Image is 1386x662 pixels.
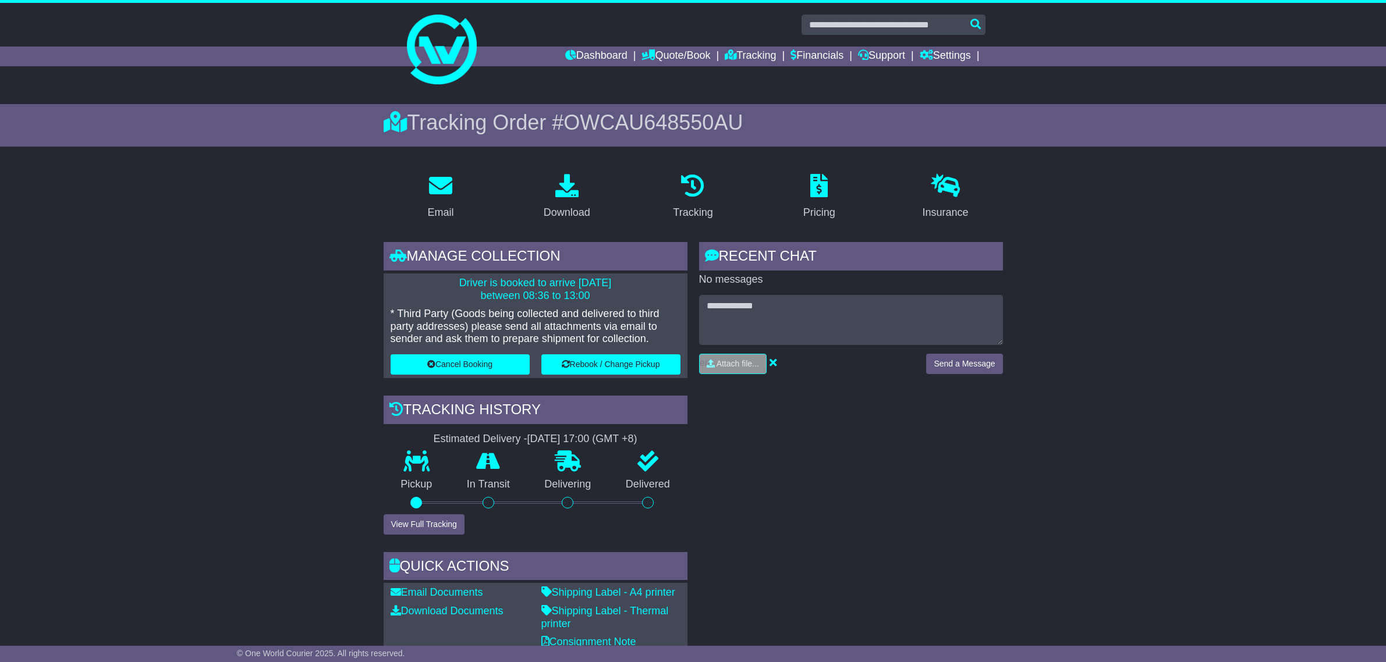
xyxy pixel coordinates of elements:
[563,111,743,134] span: OWCAU648550AU
[384,242,687,273] div: Manage collection
[926,354,1002,374] button: Send a Message
[391,605,504,617] a: Download Documents
[544,205,590,220] div: Download
[384,514,465,535] button: View Full Tracking
[915,170,976,225] a: Insurance
[923,205,969,220] div: Insurance
[699,273,1003,286] p: No messages
[237,649,405,658] span: © One World Courier 2025. All rights reserved.
[536,170,598,225] a: Download
[449,478,527,491] p: In Transit
[391,586,483,598] a: Email Documents
[858,47,905,66] a: Support
[384,552,687,583] div: Quick Actions
[920,47,971,66] a: Settings
[699,242,1003,273] div: RECENT CHAT
[541,605,669,629] a: Shipping Label - Thermal printer
[541,354,680,375] button: Rebook / Change Pickup
[608,478,687,491] p: Delivered
[673,205,713,220] div: Tracking
[665,170,720,225] a: Tracking
[391,277,680,302] p: Driver is booked to arrive [DATE] between 08:36 to 13:00
[384,110,1003,135] div: Tracking Order #
[427,205,453,220] div: Email
[384,396,687,427] div: Tracking history
[391,308,680,346] p: * Third Party (Goods being collected and delivered to third party addresses) please send all atta...
[796,170,843,225] a: Pricing
[384,478,450,491] p: Pickup
[791,47,843,66] a: Financials
[803,205,835,220] div: Pricing
[384,433,687,446] div: Estimated Delivery -
[641,47,710,66] a: Quote/Book
[527,478,609,491] p: Delivering
[565,47,628,66] a: Dashboard
[420,170,461,225] a: Email
[541,636,636,647] a: Consignment Note
[541,586,675,598] a: Shipping Label - A4 printer
[391,354,530,375] button: Cancel Booking
[527,433,637,446] div: [DATE] 17:00 (GMT +8)
[725,47,776,66] a: Tracking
